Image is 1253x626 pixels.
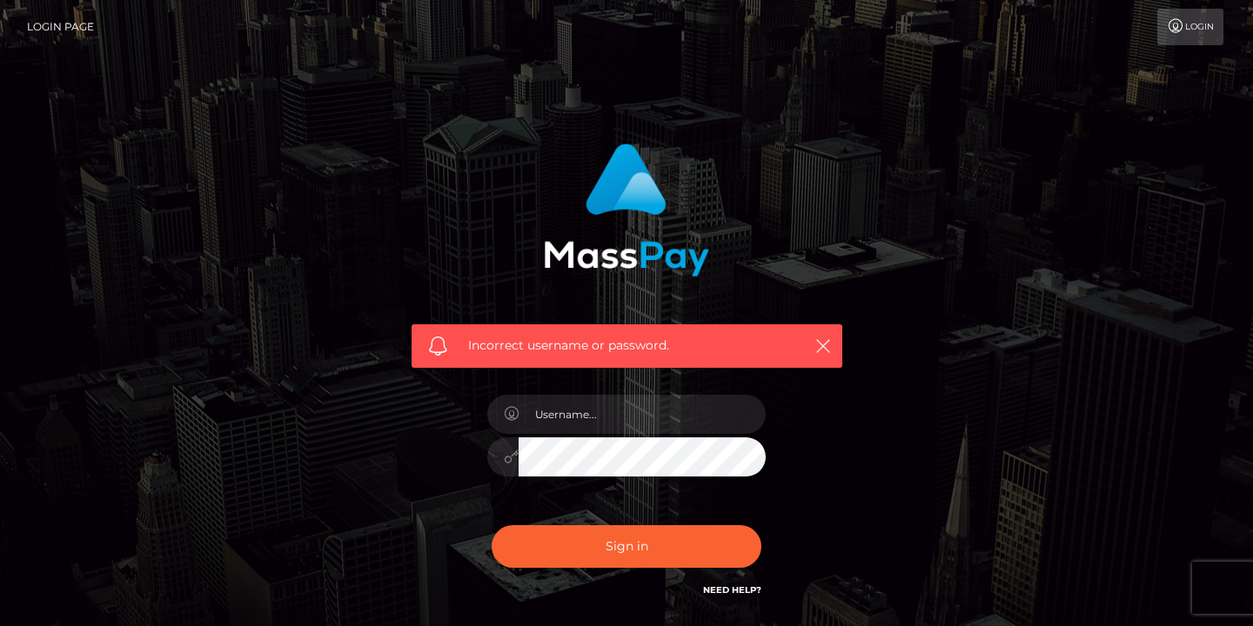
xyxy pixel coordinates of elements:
a: Login [1157,9,1223,45]
input: Username... [519,395,766,434]
a: Login Page [27,9,94,45]
span: Incorrect username or password. [468,336,786,355]
img: MassPay Login [544,143,709,276]
button: Sign in [492,525,761,568]
a: Need Help? [703,584,761,596]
